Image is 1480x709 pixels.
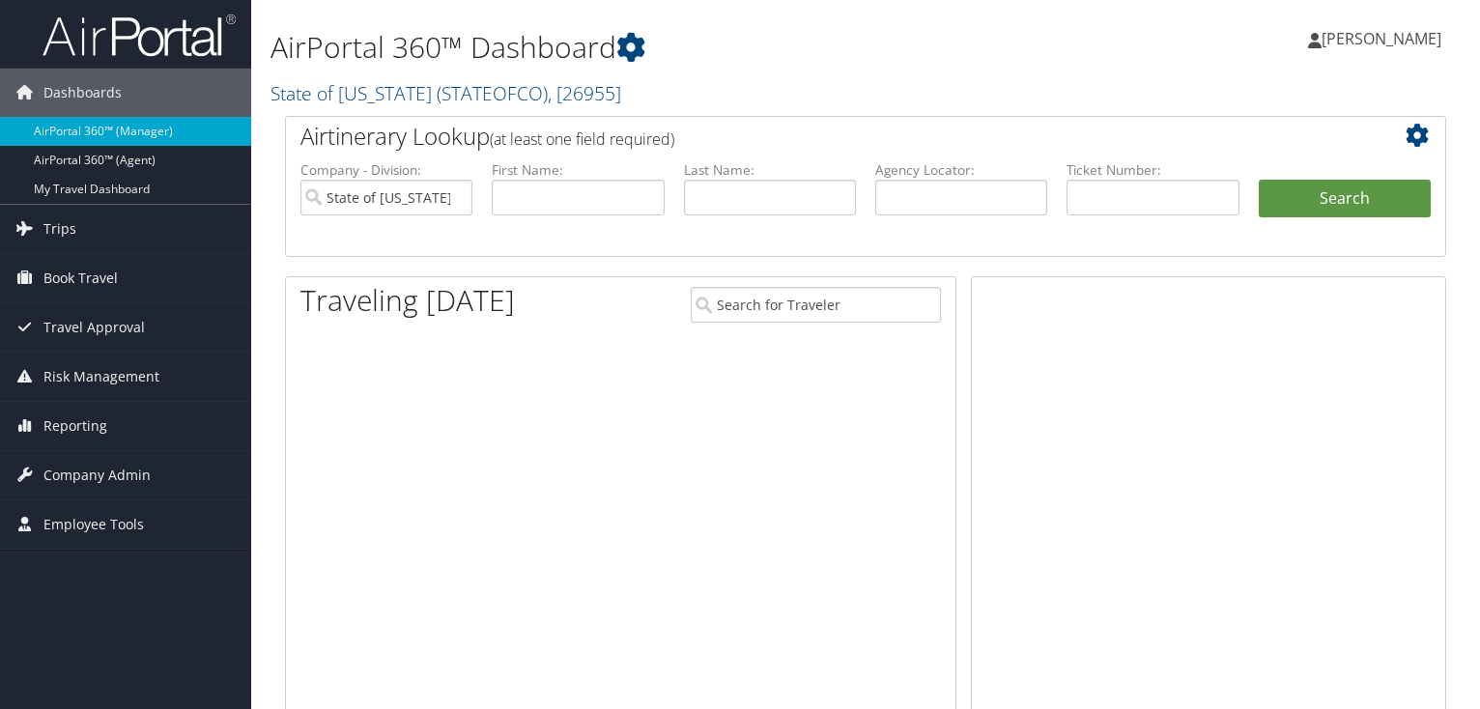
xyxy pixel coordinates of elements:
span: Trips [43,205,76,253]
span: , [ 26955 ] [548,80,621,106]
a: [PERSON_NAME] [1308,10,1461,68]
h1: Traveling [DATE] [300,280,515,321]
span: Book Travel [43,254,118,302]
button: Search [1259,180,1431,218]
label: Agency Locator: [875,160,1047,180]
span: Dashboards [43,69,122,117]
span: (at least one field required) [490,128,674,150]
a: State of [US_STATE] [270,80,621,106]
span: [PERSON_NAME] [1322,28,1441,49]
img: airportal-logo.png [43,13,236,58]
input: Search for Traveler [691,287,941,323]
label: Ticket Number: [1067,160,1238,180]
span: Employee Tools [43,500,144,549]
span: Travel Approval [43,303,145,352]
span: Company Admin [43,451,151,499]
span: Risk Management [43,353,159,401]
h2: Airtinerary Lookup [300,120,1334,153]
h1: AirPortal 360™ Dashboard [270,27,1064,68]
span: Reporting [43,402,107,450]
label: Last Name: [684,160,856,180]
span: ( STATEOFCO ) [437,80,548,106]
label: First Name: [492,160,664,180]
label: Company - Division: [300,160,472,180]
